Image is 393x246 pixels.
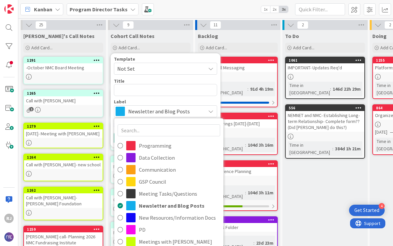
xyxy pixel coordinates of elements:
[245,141,246,149] span: :
[198,161,277,167] div: 1103
[34,5,52,13] span: Kanban
[27,227,103,232] div: 1259
[198,202,277,210] div: 1/2
[333,145,362,152] div: 384d 1h 21m
[198,33,218,39] span: Backlog
[279,6,288,13] span: 3x
[111,222,190,228] div: 1266
[288,82,330,96] div: Time in [GEOGRAPHIC_DATA]
[27,91,103,96] div: 1265
[198,167,277,176] div: NMC Conference Planning
[114,152,223,164] a: Data Collection
[139,165,220,175] span: Communication
[114,224,223,236] a: PD
[331,85,362,93] div: 146d 22h 29m
[286,57,364,63] div: 1061
[111,195,190,204] div: October- Principals Cohort [DATE]
[114,164,223,176] a: Communication
[111,162,190,171] div: Program Committee
[111,228,190,237] div: Finance & Operations [DATE]
[24,187,103,208] div: 1262Call with [PERSON_NAME]- [PERSON_NAME] Foundation
[372,33,387,39] span: Doing
[119,45,140,51] span: Add Card...
[114,78,125,84] label: Title
[24,160,103,169] div: Call with [PERSON_NAME]- new school
[24,129,103,138] div: [DATE]- Meeting with [PERSON_NAME]
[354,207,379,214] div: Get Started
[139,153,220,163] span: Data Collection
[201,162,277,166] div: 1103
[289,58,364,63] div: 1061
[114,99,126,104] span: Label
[289,106,364,110] div: 556
[24,90,103,96] div: 1265
[270,6,279,13] span: 2x
[332,145,333,152] span: :
[297,21,308,29] span: 2
[139,213,220,223] span: New Resources/Information Docs
[198,113,277,128] div: 1107PD & Gatherings [DATE]-[DATE]
[286,111,364,132] div: NEMNET and NMC- Establishing Long-term Relationship- Complete form?? (Did [PERSON_NAME] do this?)
[35,21,47,29] span: 25
[4,4,14,14] img: Visit kanbanzone.com
[114,188,223,200] a: Meeting Tasks/Questions
[23,33,95,39] span: Ros's Call Notes
[24,193,103,208] div: Call with [PERSON_NAME]- [PERSON_NAME] Foundation
[285,33,299,39] span: To Do
[246,141,275,149] div: 104d 3h 16m
[198,63,277,72] div: Cohort Call Messaging
[200,82,247,96] div: Time in [GEOGRAPHIC_DATA]
[198,217,277,223] div: 1094
[24,57,103,63] div: 1291
[114,200,223,212] a: Newsletter and Blog Posts
[375,129,387,136] span: [DATE]
[29,107,34,111] span: 1
[114,140,223,152] a: Programming
[201,114,277,119] div: 1107
[198,161,277,176] div: 1103NMC Conference Planning
[330,85,331,93] span: :
[288,141,332,156] div: Time in [GEOGRAPHIC_DATA]
[27,58,103,63] div: 1291
[31,45,53,51] span: Add Card...
[286,105,364,111] div: 556
[198,98,277,107] div: 0/1
[24,187,103,193] div: 1262
[111,156,190,171] div: 1273Program Committee
[111,33,155,39] span: Cohort Call Notes
[24,123,103,129] div: 1279
[24,96,103,105] div: Call with [PERSON_NAME]
[286,57,364,72] div: 1061IMPORTANT- Updates Req'd
[123,21,134,29] span: 9
[139,177,220,187] span: GSP Council
[24,57,103,72] div: 1291-October NMC Board Meeting
[118,124,220,136] input: Search...
[114,212,223,224] a: New Resources/Information Docs
[70,6,128,13] b: Program Director Tasks
[198,57,277,63] div: 1152
[111,156,190,162] div: 1273
[27,155,103,160] div: 1264
[201,218,277,222] div: 1094
[198,119,277,128] div: PD & Gatherings [DATE]-[DATE]
[349,205,385,216] div: Open Get Started checklist, remaining modules: 4
[24,154,103,169] div: 1264Call with [PERSON_NAME]- new school
[111,189,190,195] div: 1270
[114,176,223,188] a: GSP Council
[198,223,277,232] div: XJA- Photos Folder
[24,63,103,72] div: -October NMC Board Meeting
[139,201,220,211] span: Newsletter and Blog Posts
[128,107,202,116] span: Newsletter and Blog Posts
[14,1,30,9] span: Support
[27,124,103,129] div: 1279
[248,85,275,93] div: 91d 4h 19m
[198,57,277,72] div: 1152Cohort Call Messaging
[286,105,364,132] div: 556NEMNET and NMC- Establishing Long-term Relationship- Complete form?? (Did [PERSON_NAME] do this?)
[4,232,14,242] img: avatar
[293,45,314,51] span: Add Card...
[27,188,103,193] div: 1262
[139,141,220,151] span: Programming
[379,203,385,209] div: 4
[4,214,14,223] div: RJ
[261,6,270,13] span: 1x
